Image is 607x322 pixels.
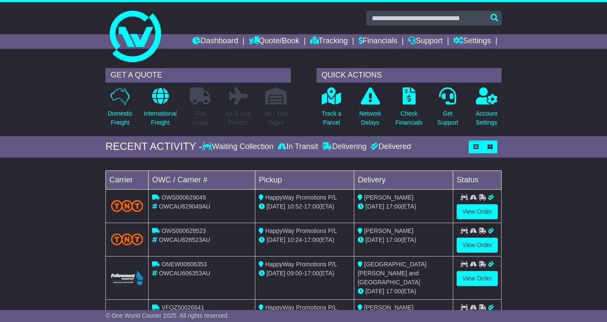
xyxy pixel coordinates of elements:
[190,109,211,127] p: Full Loads
[161,194,206,201] span: OWS000629049
[364,227,413,234] span: [PERSON_NAME]
[437,109,458,127] p: Get Support
[437,87,459,132] a: GetSupport
[111,200,143,212] img: TNT_Domestic.png
[475,109,497,127] p: Account Settings
[161,304,204,311] span: VFQZ50026641
[264,109,287,127] p: Air / Sea Depot
[149,170,255,189] td: OWC / Carrier #
[365,236,384,243] span: [DATE]
[320,142,368,152] div: Delivering
[317,68,502,83] div: QUICK ACTIONS
[107,87,133,132] a: DomesticFreight
[275,142,320,152] div: In Transit
[287,236,302,243] span: 10:24
[395,109,422,127] p: Check Financials
[259,236,350,244] div: - (ETA)
[225,109,251,127] p: Air & Sea Freight
[105,312,229,319] span: © One World Courier 2025. All rights reserved.
[304,236,319,243] span: 17:00
[143,87,177,132] a: InternationalFreight
[358,202,449,211] div: (ETA)
[453,170,502,189] td: Status
[365,203,384,210] span: [DATE]
[475,87,498,132] a: AccountSettings
[287,203,302,210] span: 10:52
[106,170,149,189] td: Carrier
[386,236,401,243] span: 17:00
[265,194,337,201] span: HappyWay Promotions P/L
[161,261,207,268] span: ONEW00606353
[265,304,337,311] span: HappyWay Promotions P/L
[259,269,350,278] div: - (ETA)
[395,87,423,132] a: CheckFinancials
[386,203,401,210] span: 17:00
[105,68,290,83] div: GET A QUOTE
[359,87,382,132] a: NetworkDelays
[364,194,413,201] span: [PERSON_NAME]
[265,227,337,234] span: HappyWay Promotions P/L
[192,34,238,49] a: Dashboard
[304,270,319,277] span: 17:00
[144,109,176,127] p: International Freight
[358,261,427,286] span: [GEOGRAPHIC_DATA][PERSON_NAME] and [GEOGRAPHIC_DATA]
[159,270,210,277] span: OWCAU606353AU
[457,271,498,286] a: View Order
[259,202,350,211] div: - (ETA)
[408,34,443,49] a: Support
[255,170,354,189] td: Pickup
[368,142,411,152] div: Delivered
[249,34,299,49] a: Quote/Book
[266,236,285,243] span: [DATE]
[322,109,341,127] p: Track a Parcel
[365,288,384,295] span: [DATE]
[304,203,319,210] span: 17:00
[453,34,491,49] a: Settings
[358,287,449,296] div: (ETA)
[161,227,206,234] span: OWS000628523
[358,236,449,244] div: (ETA)
[354,170,453,189] td: Delivery
[457,204,498,219] a: View Order
[105,140,202,153] div: RECENT ACTIVITY -
[321,87,342,132] a: Track aParcel
[111,271,143,285] img: Followmont_Transport.png
[202,142,275,152] div: Waiting Collection
[359,34,398,49] a: Financials
[310,34,348,49] a: Tracking
[287,270,302,277] span: 09:00
[386,288,401,295] span: 17:00
[364,304,413,311] span: [PERSON_NAME]
[159,203,210,210] span: OWCAU629049AU
[266,203,285,210] span: [DATE]
[359,109,381,127] p: Network Delays
[111,233,143,245] img: TNT_Domestic.png
[266,270,285,277] span: [DATE]
[265,261,337,268] span: HappyWay Promotions P/L
[108,109,132,127] p: Domestic Freight
[457,238,498,253] a: View Order
[159,236,210,243] span: OWCAU628523AU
